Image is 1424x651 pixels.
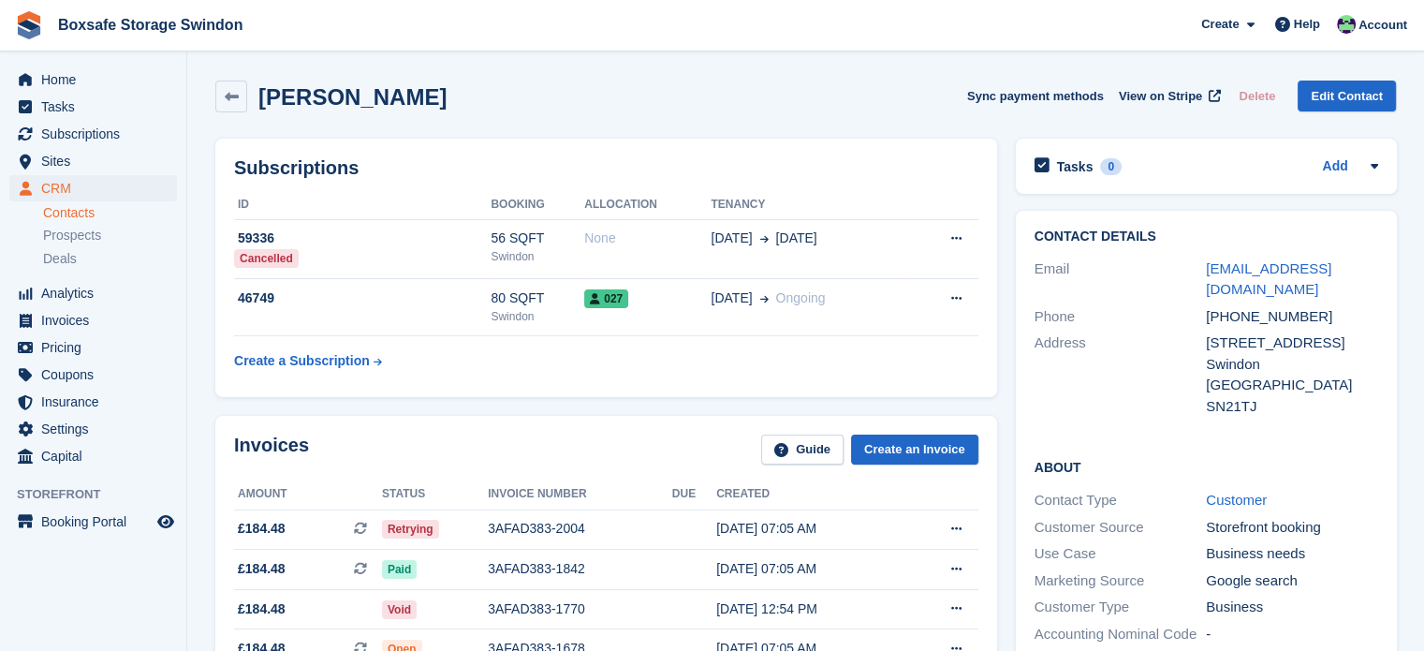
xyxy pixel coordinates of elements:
[382,480,488,510] th: Status
[1035,259,1207,301] div: Email
[672,480,716,510] th: Due
[9,307,177,333] a: menu
[41,509,154,535] span: Booking Portal
[491,308,584,325] div: Swindon
[9,67,177,93] a: menu
[1206,260,1331,298] a: [EMAIL_ADDRESS][DOMAIN_NAME]
[1358,16,1407,35] span: Account
[234,229,491,248] div: 59336
[1035,229,1378,244] h2: Contact Details
[238,559,286,579] span: £184.48
[41,175,154,201] span: CRM
[1035,517,1207,539] div: Customer Source
[41,94,154,120] span: Tasks
[41,362,154,388] span: Coupons
[1206,570,1378,592] div: Google search
[9,362,177,388] a: menu
[9,416,177,442] a: menu
[1206,597,1378,618] div: Business
[234,190,491,220] th: ID
[1035,457,1378,476] h2: About
[9,334,177,361] a: menu
[1035,543,1207,565] div: Use Case
[491,190,584,220] th: Booking
[41,148,154,174] span: Sites
[1206,306,1378,328] div: [PHONE_NUMBER]
[43,204,177,222] a: Contacts
[9,94,177,120] a: menu
[1206,624,1378,645] div: -
[41,280,154,306] span: Analytics
[584,289,628,308] span: 027
[234,157,978,179] h2: Subscriptions
[1035,306,1207,328] div: Phone
[238,519,286,539] span: £184.48
[1206,375,1378,396] div: [GEOGRAPHIC_DATA]
[17,485,186,504] span: Storefront
[711,190,909,220] th: Tenancy
[238,599,286,619] span: £184.48
[43,249,177,269] a: Deals
[43,226,177,245] a: Prospects
[1231,81,1283,111] button: Delete
[1298,81,1396,111] a: Edit Contact
[716,599,904,619] div: [DATE] 12:54 PM
[1206,543,1378,565] div: Business needs
[1294,15,1320,34] span: Help
[1035,597,1207,618] div: Customer Type
[41,443,154,469] span: Capital
[711,229,752,248] span: [DATE]
[776,290,826,305] span: Ongoing
[1206,517,1378,539] div: Storefront booking
[584,190,711,220] th: Allocation
[488,519,672,539] div: 3AFAD383-2004
[1201,15,1239,34] span: Create
[1100,158,1122,175] div: 0
[234,249,299,268] div: Cancelled
[851,435,978,466] a: Create an Invoice
[41,389,154,415] span: Insurance
[41,334,154,361] span: Pricing
[1119,87,1202,106] span: View on Stripe
[43,227,101,244] span: Prospects
[41,307,154,333] span: Invoices
[716,480,904,510] th: Created
[967,81,1104,111] button: Sync payment methods
[154,510,177,533] a: Preview store
[488,480,672,510] th: Invoice number
[258,84,447,110] h2: [PERSON_NAME]
[1206,354,1378,376] div: Swindon
[1206,492,1267,508] a: Customer
[234,435,309,466] h2: Invoices
[488,599,672,619] div: 3AFAD383-1770
[382,560,417,579] span: Paid
[9,443,177,469] a: menu
[1206,333,1378,354] div: [STREET_ADDRESS]
[488,559,672,579] div: 3AFAD383-1842
[9,389,177,415] a: menu
[1057,158,1094,175] h2: Tasks
[41,416,154,442] span: Settings
[9,509,177,535] a: menu
[1035,333,1207,417] div: Address
[43,250,77,268] span: Deals
[234,351,370,371] div: Create a Subscription
[1337,15,1356,34] img: Kim Virabi
[9,148,177,174] a: menu
[51,9,250,40] a: Boxsafe Storage Swindon
[382,600,417,619] span: Void
[1035,624,1207,645] div: Accounting Nominal Code
[234,480,382,510] th: Amount
[1322,156,1347,178] a: Add
[584,229,711,248] div: None
[1035,490,1207,511] div: Contact Type
[491,289,584,308] div: 80 SQFT
[711,289,752,308] span: [DATE]
[761,435,844,466] a: Guide
[9,175,177,201] a: menu
[1035,570,1207,592] div: Marketing Source
[9,121,177,147] a: menu
[1206,396,1378,418] div: SN21TJ
[1111,81,1225,111] a: View on Stripe
[382,520,439,539] span: Retrying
